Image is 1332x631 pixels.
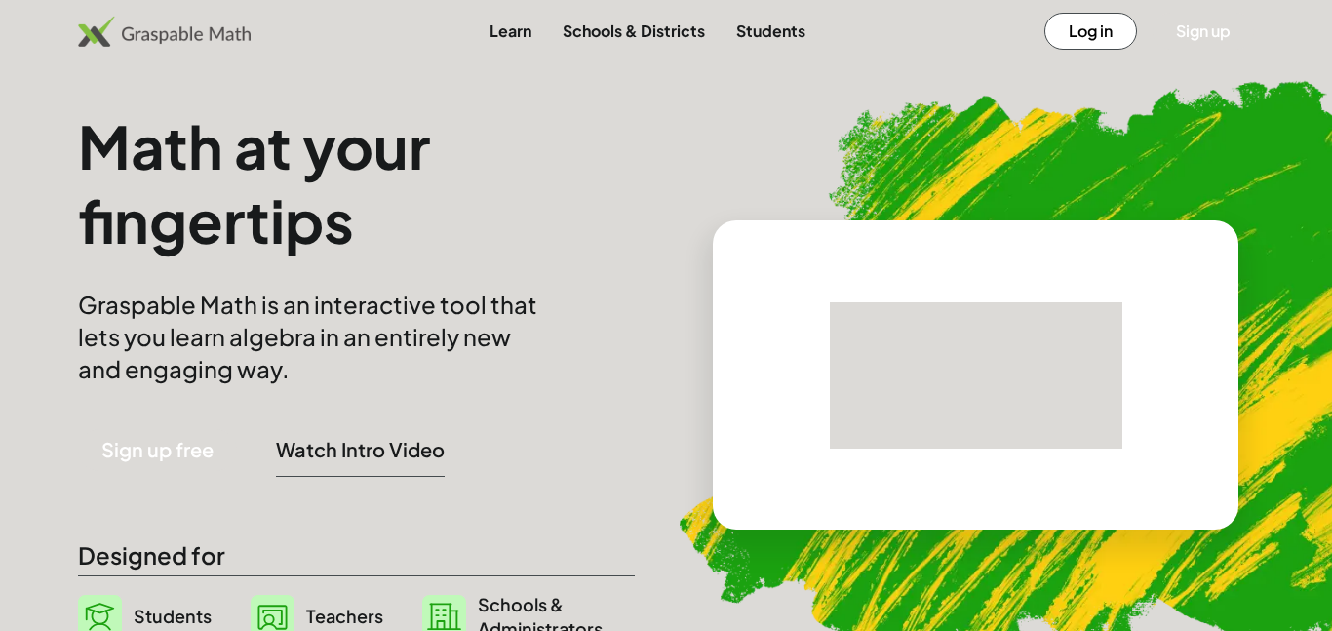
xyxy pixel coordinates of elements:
[78,539,635,572] div: Designed for
[1044,13,1137,50] button: Log in
[306,605,383,627] span: Teachers
[721,13,821,49] a: Students
[547,13,721,49] a: Schools & Districts
[830,302,1122,449] video: What is this? This is dynamic math notation. Dynamic math notation plays a central role in how Gr...
[1153,13,1254,50] button: Sign up
[78,289,546,385] div: Graspable Math is an interactive tool that lets you learn algebra in an entirely new and engaging...
[78,429,237,471] span: Sign up free
[134,605,212,627] span: Students
[78,109,635,257] h1: Math at your fingertips
[474,13,547,49] a: Learn
[276,437,445,462] button: Watch Intro Video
